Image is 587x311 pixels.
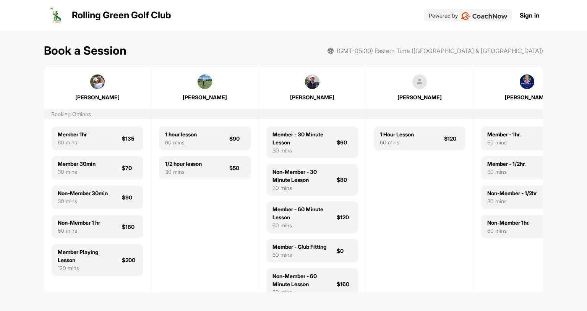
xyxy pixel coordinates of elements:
[272,243,326,251] div: Member - Club Fitting
[44,42,126,59] h1: Book a Session
[337,247,352,255] div: $0
[122,164,137,172] div: $70
[122,134,137,143] div: $135
[305,75,319,89] img: square_c38149ace2d67fed064ce2ecdac316ab.jpg
[487,160,526,168] div: Member - 1/2hr.
[272,146,328,154] div: 30 mins
[337,213,352,221] div: $120
[122,256,137,264] div: $200
[487,197,537,205] div: 30 mins
[165,160,202,168] div: 1/2 hour lesson
[52,93,143,101] div: [PERSON_NAME]
[444,134,459,143] div: $120
[487,168,526,176] div: 30 mins
[487,219,530,227] div: Non-Member 1hr.
[272,184,328,192] div: 30 mins
[58,160,96,168] div: Member 30min
[461,12,508,20] img: CoachNow
[272,130,328,146] div: Member - 30 Minute Lesson
[487,189,537,197] div: Non-Member - 1/2hr
[58,197,108,205] div: 30 mins
[58,189,108,197] div: Non-Member 30min
[198,75,212,89] img: square_76d474b740ca28bdc38895401cb2d4cb.jpg
[122,193,137,201] div: $90
[272,251,326,259] div: 60 mins
[159,93,250,101] div: [PERSON_NAME]
[272,221,328,229] div: 60 mins
[380,130,414,138] div: 1 Hour Lesson
[58,219,100,227] div: Non-Member 1 hr
[272,205,328,221] div: Member - 60 Minute Lesson
[380,138,414,146] div: 60 mins
[337,280,352,288] div: $160
[58,227,100,235] div: 60 mins
[267,93,358,101] div: [PERSON_NAME]
[165,138,197,146] div: 60 mins
[337,176,352,184] div: $80
[337,46,543,55] span: (GMT-05:00) Eastern Time ([GEOGRAPHIC_DATA] & [GEOGRAPHIC_DATA])
[165,168,202,176] div: 30 mins
[272,168,328,184] div: Non-Member - 30 Minute Lesson
[72,8,171,22] p: Rolling Green Golf Club
[90,75,105,89] img: square_f0fd8699626d342409a23b1a51ec4760.jpg
[122,223,137,231] div: $180
[487,130,521,138] div: Member - 1hr.
[337,138,352,146] div: $60
[58,248,113,264] div: Member Playing Lesson
[47,6,66,24] img: logo
[412,75,427,89] img: square_default-ef6cabf814de5a2bf16c804365e32c732080f9872bdf737d349900a9daf73cf9.png
[487,138,521,146] div: 60 mins
[520,75,534,89] img: square_40516db2916e8261e2cdf582b2492737.jpg
[165,130,197,138] div: 1 hour lesson
[482,93,572,101] div: [PERSON_NAME]
[58,168,96,176] div: 30 mins
[374,93,465,101] div: [PERSON_NAME]
[58,130,87,138] div: Member 1hr
[229,134,245,143] div: $90
[429,11,458,19] p: Powered by
[51,110,91,118] div: Booking Options
[58,264,113,272] div: 120 mins
[520,11,540,20] a: Sign in
[272,288,328,296] div: 60 mins
[487,227,530,235] div: 60 mins
[229,164,245,172] div: $50
[272,272,328,288] div: Non-Member - 60 Minute Lesson
[58,138,87,146] div: 60 mins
